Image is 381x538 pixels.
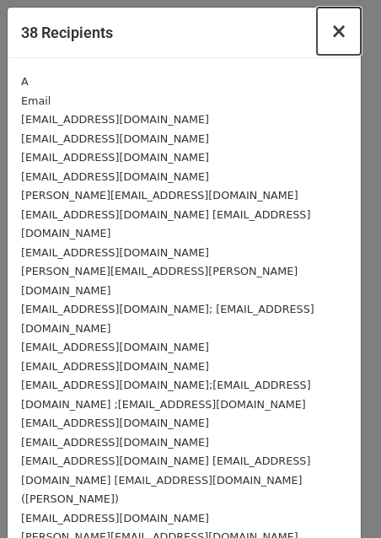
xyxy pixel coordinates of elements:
[21,94,51,107] small: Email
[21,265,298,297] small: [PERSON_NAME][EMAIL_ADDRESS][PERSON_NAME][DOMAIN_NAME]
[21,246,209,259] small: [EMAIL_ADDRESS][DOMAIN_NAME]
[21,21,113,44] h5: 38 Recipients
[21,113,209,126] small: [EMAIL_ADDRESS][DOMAIN_NAME]
[21,341,209,353] small: [EMAIL_ADDRESS][DOMAIN_NAME]
[21,455,310,505] small: [EMAIL_ADDRESS][DOMAIN_NAME] [EMAIL_ADDRESS][DOMAIN_NAME] [EMAIL_ADDRESS][DOMAIN_NAME] ([PERSON_N...
[317,8,361,55] button: Close
[21,208,310,240] small: [EMAIL_ADDRESS][DOMAIN_NAME] [EMAIL_ADDRESS][DOMAIN_NAME]
[21,303,314,335] small: [EMAIL_ADDRESS][DOMAIN_NAME]; [EMAIL_ADDRESS][DOMAIN_NAME]
[21,512,209,525] small: [EMAIL_ADDRESS][DOMAIN_NAME]
[21,379,311,411] small: [EMAIL_ADDRESS][DOMAIN_NAME];[EMAIL_ADDRESS][DOMAIN_NAME] ;[EMAIL_ADDRESS][DOMAIN_NAME]
[21,360,209,373] small: [EMAIL_ADDRESS][DOMAIN_NAME]
[21,132,209,145] small: [EMAIL_ADDRESS][DOMAIN_NAME]
[21,151,209,164] small: [EMAIL_ADDRESS][DOMAIN_NAME]
[297,457,381,538] div: Widget de chat
[330,19,347,43] span: ×
[21,75,29,88] small: A
[21,189,298,202] small: [PERSON_NAME][EMAIL_ADDRESS][DOMAIN_NAME]
[21,170,209,183] small: [EMAIL_ADDRESS][DOMAIN_NAME]
[297,457,381,538] iframe: Chat Widget
[21,417,209,429] small: [EMAIL_ADDRESS][DOMAIN_NAME]
[21,436,209,449] small: [EMAIL_ADDRESS][DOMAIN_NAME]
